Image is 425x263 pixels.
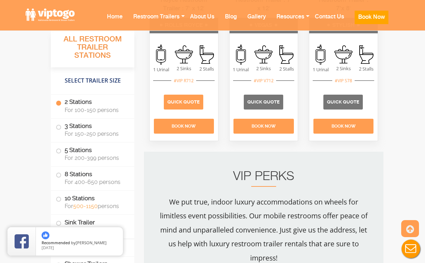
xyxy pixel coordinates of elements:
a: Blog [220,7,242,35]
span: 1 Urinal [150,66,172,73]
div: #VIP V712 [251,77,276,84]
span: For 400-650 persons [65,179,126,185]
span: Quick Quote [327,99,359,105]
img: an icon of urinal [156,45,166,65]
h3: All Restroom Trailer Stations [51,33,134,67]
span: Quick Quote [247,99,280,105]
a: Resources [271,7,310,35]
span: Book Now [172,124,196,129]
a: Book Now [153,119,215,134]
span: 1 Urinal [230,66,252,73]
span: [PERSON_NAME] [76,240,107,245]
a: Gallery [242,7,271,35]
button: Live Chat [397,235,425,263]
span: 1 Urinal [309,66,332,73]
img: thumbs up icon [42,231,49,239]
div: #VIP S78 [332,77,355,84]
a: About Us [185,7,220,35]
label: 10 Stations [56,191,129,213]
span: by [42,241,117,246]
span: 2 Sinks [252,65,275,72]
img: an icon of urinal [236,45,246,65]
img: an icon of stall [200,45,214,64]
img: an icon of sink [254,45,273,63]
label: 8 Stations [56,167,129,189]
label: 5 Stations [56,143,129,165]
a: Book Now [233,119,295,134]
a: Quick Quote [164,98,204,105]
img: an icon of stall [279,45,294,64]
span: Book Now [252,124,276,129]
img: Review Rating [15,234,29,248]
span: Book Now [332,124,356,129]
a: Book Now [349,7,394,39]
span: Quick Quote [167,99,200,105]
a: 500-1150 [73,203,98,209]
span: 2 Sinks [332,65,355,72]
label: 2 Stations [56,95,129,117]
a: Quick Quote [323,98,364,105]
a: Contact Us [310,7,349,35]
img: an icon of sink [175,45,193,63]
span: [DATE] [42,245,54,250]
span: For persons [65,203,126,209]
img: an icon of stall [359,45,373,64]
button: Book Now [355,11,388,24]
img: an icon of urinal [316,45,326,65]
span: For 150-250 persons [65,131,126,138]
span: 2 Stalls [195,66,218,72]
label: Sink Trailer [56,215,129,237]
a: Home [102,7,128,35]
span: For 200-399 persons [65,155,126,162]
span: Recommended [42,240,70,245]
span: 2 Stalls [355,66,378,72]
h4: Select Trailer Size [51,71,134,91]
img: an icon of sink [334,45,353,63]
a: Book Now [313,119,374,134]
label: 3 Stations [56,119,129,141]
h2: VIP PERKS [158,170,369,187]
div: #VIP R712 [171,77,196,84]
a: Quick Quote [244,98,284,105]
span: For 100-150 persons [65,107,126,113]
span: 2 Stalls [275,66,298,72]
a: Restroom Trailers [128,7,185,35]
span: 2 Sinks [172,65,195,72]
